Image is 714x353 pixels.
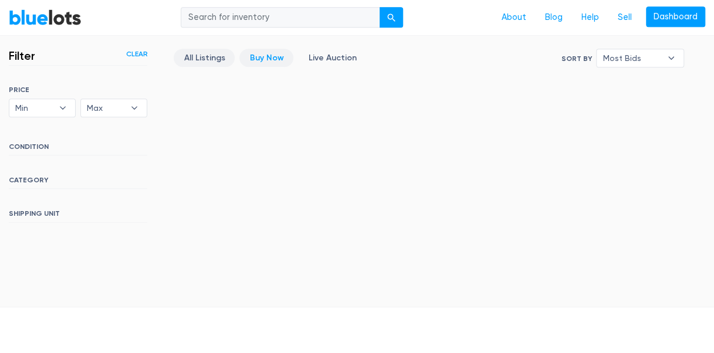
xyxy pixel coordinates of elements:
input: Search for inventory [181,7,380,28]
a: Live Auction [298,49,366,67]
span: Min [15,99,53,117]
span: Max [87,99,124,117]
b: ▾ [50,99,75,117]
b: ▾ [122,99,147,117]
h3: Filter [9,49,35,63]
label: Sort By [561,53,591,64]
h6: CATEGORY [9,176,147,189]
h6: CONDITION [9,142,147,155]
a: Blog [536,6,572,29]
span: Most Bids [603,49,661,67]
a: BlueLots [9,9,82,26]
b: ▾ [659,49,683,67]
a: About [492,6,536,29]
a: Dashboard [646,6,705,28]
a: Help [572,6,608,29]
h6: PRICE [9,86,147,94]
h6: SHIPPING UNIT [9,209,147,222]
a: Sell [608,6,641,29]
a: Buy Now [239,49,293,67]
a: Clear [126,49,147,59]
a: All Listings [174,49,235,67]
